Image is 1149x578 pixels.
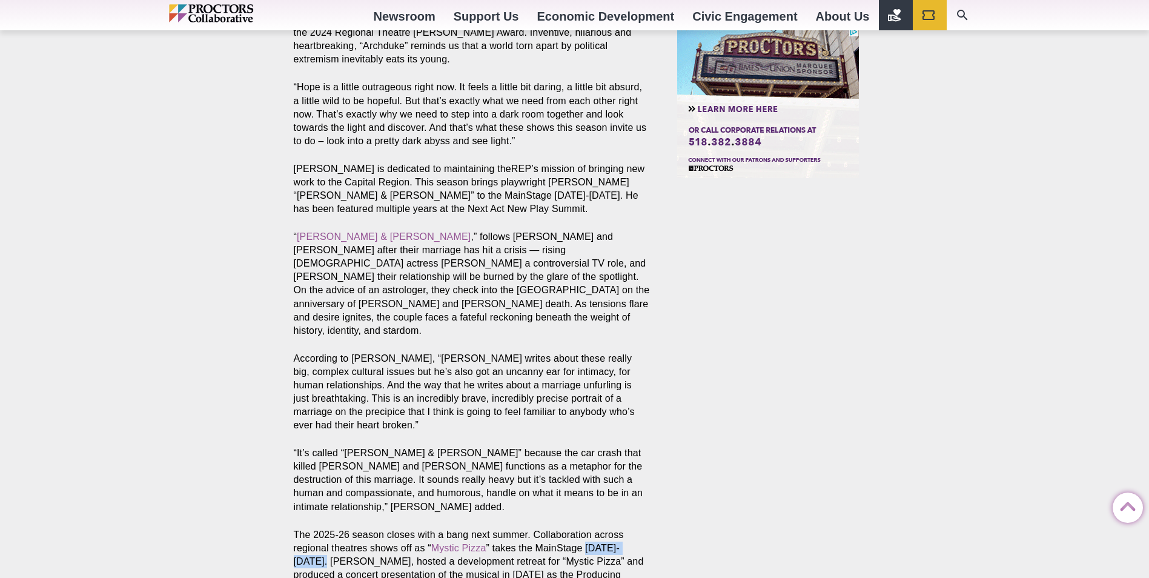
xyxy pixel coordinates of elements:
[294,352,650,432] p: According to [PERSON_NAME], “[PERSON_NAME] writes about these really big, complex cultural issues...
[677,27,859,178] iframe: Advertisement
[294,81,650,147] p: “Hope is a little outrageous right now. It feels a little bit daring, a little bit absurd, a litt...
[169,4,305,22] img: Proctors logo
[294,447,650,513] p: “It’s called “[PERSON_NAME] & [PERSON_NAME]” because the car crash that killed [PERSON_NAME] and ...
[1113,493,1137,517] a: Back to Top
[294,162,650,216] p: [PERSON_NAME] is dedicated to maintaining theREP’s mission of bringing new work to the Capital Re...
[297,231,471,242] a: [PERSON_NAME] & [PERSON_NAME]
[431,543,486,553] a: Mystic Pizza
[294,230,650,337] p: “ ,” follows [PERSON_NAME] and [PERSON_NAME] after their marriage has hit a crisis — rising [DEMO...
